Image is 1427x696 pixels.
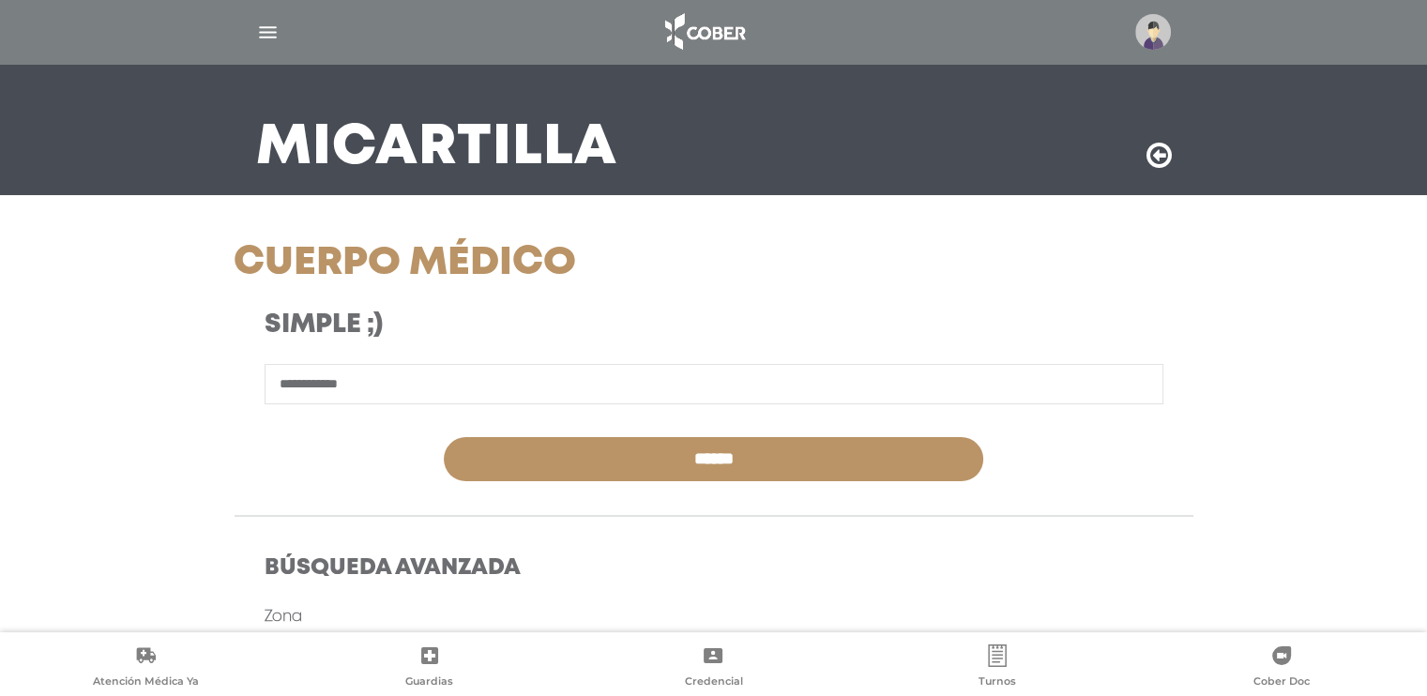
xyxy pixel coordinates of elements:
[856,644,1140,692] a: Turnos
[1139,644,1423,692] a: Cober Doc
[571,644,856,692] a: Credencial
[265,310,834,341] h3: Simple ;)
[684,674,742,691] span: Credencial
[4,644,288,692] a: Atención Médica Ya
[288,644,572,692] a: Guardias
[256,21,280,44] img: Cober_menu-lines-white.svg
[405,674,453,691] span: Guardias
[234,240,865,287] h1: Cuerpo Médico
[1253,674,1310,691] span: Cober Doc
[1135,14,1171,50] img: profile-placeholder.svg
[93,674,199,691] span: Atención Médica Ya
[256,124,617,173] h3: Mi Cartilla
[655,9,753,54] img: logo_cober_home-white.png
[265,606,302,628] label: Zona
[265,555,1163,583] h4: Búsqueda Avanzada
[979,674,1016,691] span: Turnos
